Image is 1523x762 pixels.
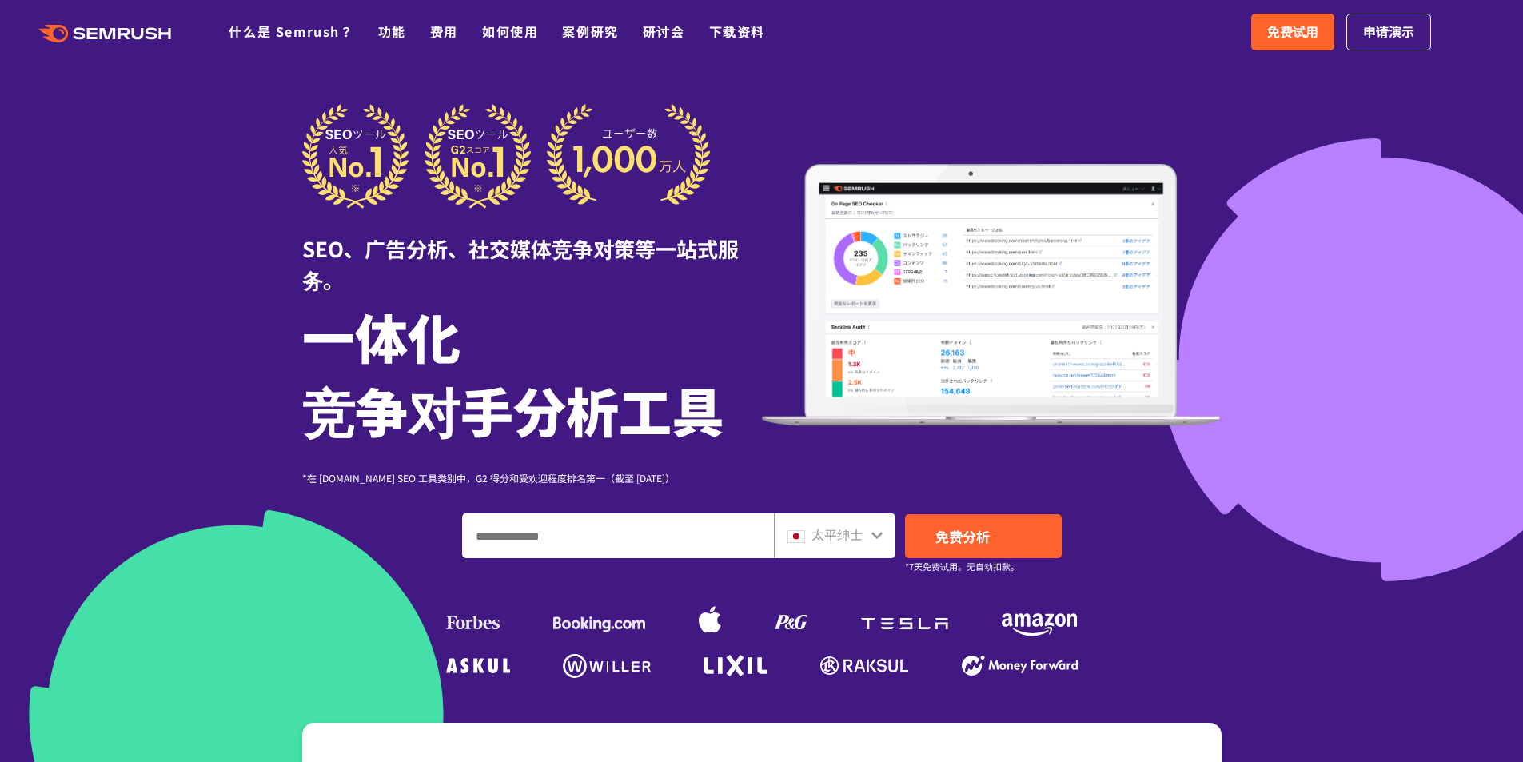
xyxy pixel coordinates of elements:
font: 免费试用 [1267,22,1318,41]
font: SEO、广告分析、社交媒体竞争对策等一站式服务。 [302,233,739,294]
a: 免费分析 [905,514,1062,558]
font: 太平绅士 [811,525,863,544]
a: 下载资料 [709,22,765,41]
a: 申请演示 [1346,14,1431,50]
font: 免费分析 [935,526,990,546]
a: 免费试用 [1251,14,1334,50]
font: 一体化 [302,297,460,374]
input: 输入域名、关键字或 URL [463,514,773,557]
a: 功能 [378,22,406,41]
a: 如何使用 [482,22,538,41]
font: *在 [DOMAIN_NAME] SEO 工具类别中，G2 得分和受欢迎程度排名第一（截至 [DATE]） [302,471,675,485]
a: 研讨会 [643,22,685,41]
font: 申请演示 [1363,22,1414,41]
a: 什么是 Semrush？ [229,22,353,41]
a: 案例研究 [562,22,618,41]
a: 费用 [430,22,458,41]
font: *7天免费试用。无自动扣款。 [905,560,1019,572]
font: 竞争对手分析工具 [302,371,724,448]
